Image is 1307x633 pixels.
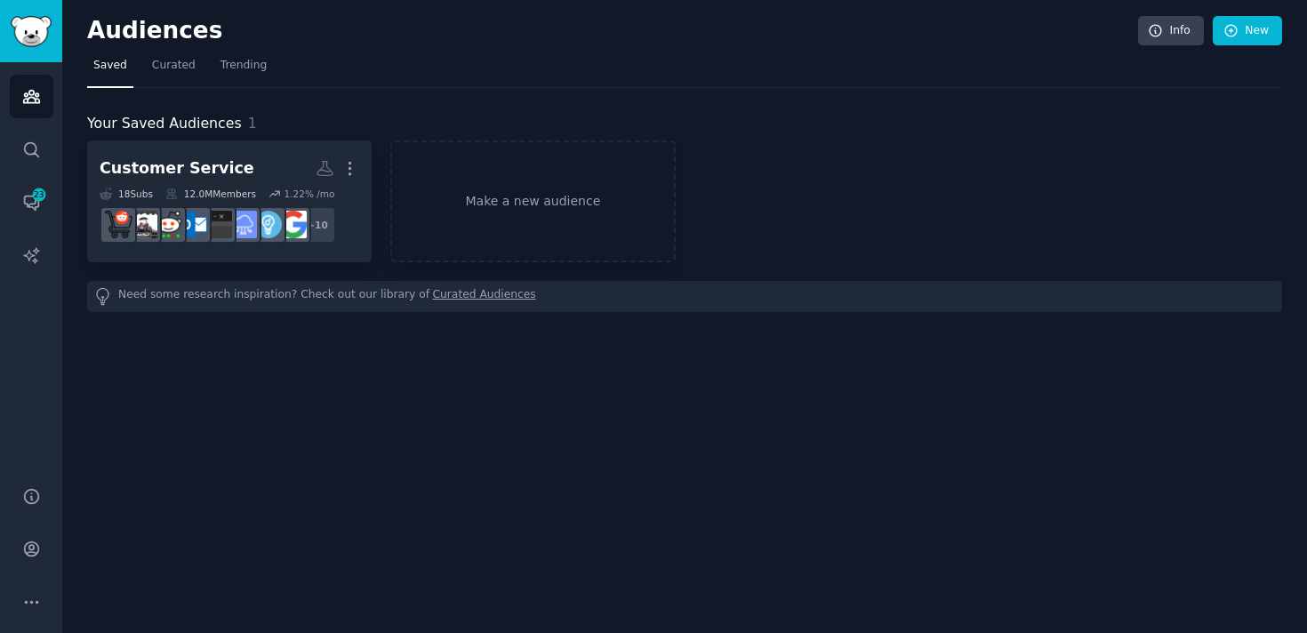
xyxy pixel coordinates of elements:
[87,140,372,262] a: Customer Service18Subs12.0MMembers1.22% /mo+10gsuiteEntrepreneurSaaSsoftwareOutlooksysadminmspeco...
[87,52,133,88] a: Saved
[87,281,1282,312] div: Need some research inspiration? Check out our library of
[1213,16,1282,46] a: New
[214,52,273,88] a: Trending
[146,52,202,88] a: Curated
[87,113,242,135] span: Your Saved Audiences
[11,16,52,47] img: GummySearch logo
[105,211,132,238] img: ecommerce
[87,17,1138,45] h2: Audiences
[279,211,307,238] img: gsuite
[130,211,157,238] img: msp
[180,211,207,238] img: Outlook
[93,58,127,74] span: Saved
[284,188,334,200] div: 1.22 % /mo
[248,115,257,132] span: 1
[100,188,153,200] div: 18 Sub s
[390,140,675,262] a: Make a new audience
[229,211,257,238] img: SaaS
[152,58,196,74] span: Curated
[299,206,336,244] div: + 10
[204,211,232,238] img: software
[165,188,256,200] div: 12.0M Members
[221,58,267,74] span: Trending
[10,180,53,224] a: 23
[100,157,254,180] div: Customer Service
[433,287,536,306] a: Curated Audiences
[1138,16,1204,46] a: Info
[31,188,47,201] span: 23
[254,211,282,238] img: Entrepreneur
[155,211,182,238] img: sysadmin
